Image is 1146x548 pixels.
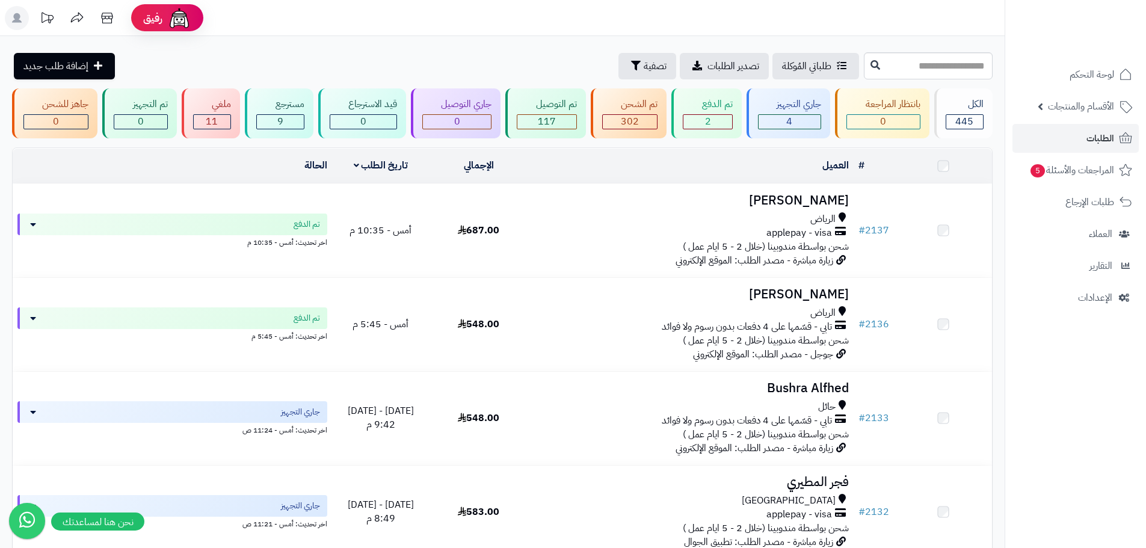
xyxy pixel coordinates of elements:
a: العميل [822,158,849,173]
div: اخر تحديث: أمس - 11:21 ص [17,517,327,529]
h3: [PERSON_NAME] [532,194,849,208]
span: 687.00 [458,223,499,238]
a: جاري التوصيل 0 [408,88,503,138]
span: [GEOGRAPHIC_DATA] [742,494,836,508]
span: رفيق [143,11,162,25]
a: مسترجع 9 [242,88,315,138]
a: #2133 [858,411,889,425]
div: ملغي [193,97,231,111]
a: الإعدادات [1012,283,1139,312]
span: لوحة التحكم [1070,66,1114,83]
span: 11 [206,114,218,129]
div: 0 [847,115,919,129]
div: اخر تحديث: أمس - 5:45 م [17,329,327,342]
span: الرياض [810,212,836,226]
span: أمس - 10:35 م [350,223,411,238]
span: 0 [53,114,59,129]
a: ملغي 11 [179,88,242,138]
div: مسترجع [256,97,304,111]
span: [DATE] - [DATE] 9:42 م [348,404,414,432]
span: # [858,411,865,425]
span: تابي - قسّمها على 4 دفعات بدون رسوم ولا فوائد [662,320,832,334]
span: 445 [955,114,973,129]
h3: فجر المطيري [532,475,849,489]
img: ai-face.png [167,6,191,30]
div: اخر تحديث: أمس - 11:24 ص [17,423,327,436]
span: الرياض [810,306,836,320]
div: تم الدفع [683,97,732,111]
div: 11 [194,115,230,129]
span: حائل [818,400,836,414]
a: #2132 [858,505,889,519]
span: الأقسام والمنتجات [1048,98,1114,115]
a: تم التوصيل 117 [503,88,588,138]
h3: Bushra Alfhed [532,381,849,395]
div: تم التجهيز [114,97,167,111]
span: 0 [360,114,366,129]
span: طلبات الإرجاع [1065,194,1114,211]
a: لوحة التحكم [1012,60,1139,89]
span: شحن بواسطة مندوبينا (خلال 2 - 5 ايام عمل ) [683,333,849,348]
a: # [858,158,864,173]
a: المراجعات والأسئلة5 [1012,156,1139,185]
div: 9 [257,115,303,129]
div: 0 [330,115,396,129]
span: تم الدفع [294,218,320,230]
span: applepay - visa [766,508,832,522]
span: طلباتي المُوكلة [782,59,831,73]
span: الإعدادات [1078,289,1112,306]
a: تاريخ الطلب [354,158,408,173]
a: تحديثات المنصة [32,6,62,33]
div: 117 [517,115,576,129]
span: 302 [621,114,639,129]
a: تم الدفع 2 [669,88,744,138]
a: تم الشحن 302 [588,88,669,138]
a: جاري التجهيز 4 [744,88,833,138]
span: 0 [138,114,144,129]
span: التقارير [1089,257,1112,274]
span: إضافة طلب جديد [23,59,88,73]
a: #2137 [858,223,889,238]
span: تم الدفع [294,312,320,324]
a: الحالة [304,158,327,173]
span: 583.00 [458,505,499,519]
span: تابي - قسّمها على 4 دفعات بدون رسوم ولا فوائد [662,414,832,428]
div: بانتظار المراجعة [846,97,920,111]
span: 117 [538,114,556,129]
span: تصدير الطلبات [707,59,759,73]
span: زيارة مباشرة - مصدر الطلب: الموقع الإلكتروني [676,441,833,455]
span: العملاء [1089,226,1112,242]
span: تصفية [644,59,667,73]
span: 0 [454,114,460,129]
span: 4 [786,114,792,129]
span: [DATE] - [DATE] 8:49 م [348,497,414,526]
span: 9 [277,114,283,129]
span: 0 [880,114,886,129]
span: شحن بواسطة مندوبينا (خلال 2 - 5 ايام عمل ) [683,521,849,535]
a: العملاء [1012,220,1139,248]
div: جاري التجهيز [758,97,821,111]
a: الإجمالي [464,158,494,173]
span: 548.00 [458,411,499,425]
span: زيارة مباشرة - مصدر الطلب: الموقع الإلكتروني [676,253,833,268]
a: #2136 [858,317,889,331]
div: قيد الاسترجاع [330,97,397,111]
div: 302 [603,115,657,129]
a: الكل445 [932,88,995,138]
div: تم التوصيل [517,97,576,111]
div: الكل [946,97,984,111]
div: 0 [24,115,88,129]
span: 548.00 [458,317,499,331]
span: جوجل - مصدر الطلب: الموقع الإلكتروني [693,347,833,362]
span: 2 [705,114,711,129]
span: # [858,223,865,238]
img: logo-2.png [1064,34,1135,59]
h3: [PERSON_NAME] [532,288,849,301]
a: طلباتي المُوكلة [772,53,859,79]
div: اخر تحديث: أمس - 10:35 م [17,235,327,248]
a: جاهز للشحن 0 [10,88,100,138]
span: المراجعات والأسئلة [1029,162,1114,179]
a: بانتظار المراجعة 0 [833,88,931,138]
a: قيد الاسترجاع 0 [316,88,408,138]
div: جاري التوصيل [422,97,491,111]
